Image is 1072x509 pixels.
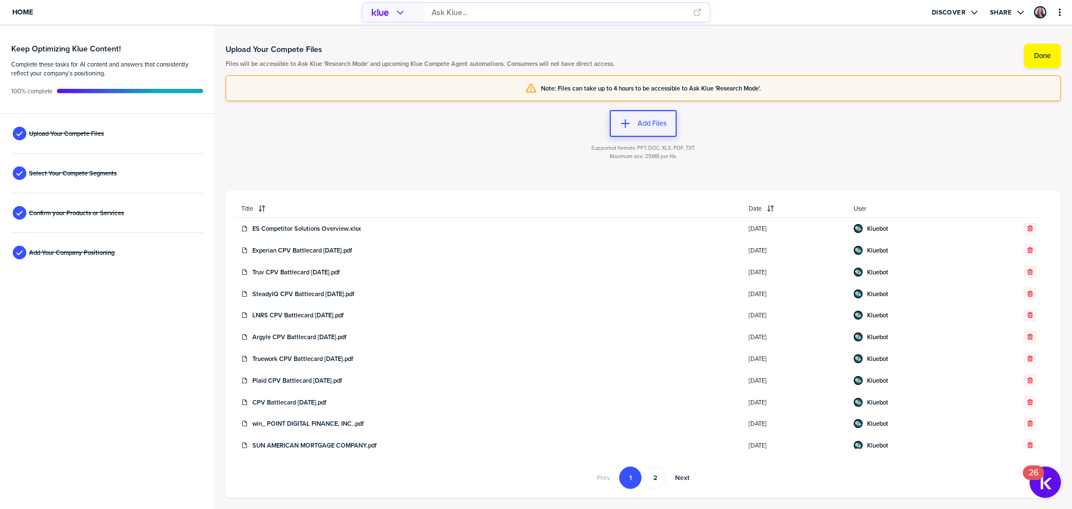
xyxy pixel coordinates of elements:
div: Kluebot [854,419,863,428]
span: Complete these tasks for AI content and answers that consistently reflect your company’s position... [11,60,203,78]
img: 60f17eee712c3062f0cc75446d79b86e-sml.png [855,399,862,406]
div: Kluebot [854,398,863,407]
span: Supported formats: PPT, DOC, XLS, PDF, TXT. [591,144,695,153]
span: [DATE] [749,268,840,277]
a: CPV Battlecard [DATE].pdf [252,398,326,407]
span: [DATE] [749,311,840,320]
a: Kluebot [867,332,888,341]
nav: Pagination Navigation [589,467,697,489]
span: Confirm your Products or Services [29,208,124,217]
span: [DATE] [749,398,840,407]
span: [DATE] [749,332,840,341]
span: Home [12,7,33,17]
span: [DATE] [749,246,840,255]
a: Kluebot [867,398,888,407]
span: Date [749,204,762,213]
div: Amanda Elisaia [1034,6,1046,18]
a: Kluebot [867,268,888,277]
img: 60f17eee712c3062f0cc75446d79b86e-sml.png [855,247,862,254]
a: Kluebot [867,289,888,298]
a: ES Competitor Solutions Overview.xlsx [252,224,361,233]
label: Done [1034,51,1051,60]
span: Select Your Compete Segments [29,169,117,178]
a: Kluebot [867,441,888,450]
label: Discover [932,8,965,16]
img: 60f17eee712c3062f0cc75446d79b86e-sml.png [855,291,862,297]
a: LNRS CPV Battlecard [DATE].pdf [252,311,343,320]
h3: Keep Optimizing Klue Content! [11,44,203,54]
h1: Upload Your Compete Files [226,44,615,55]
div: Kluebot [854,332,863,341]
button: Go to previous page [590,467,617,489]
button: Date [742,199,847,217]
label: Add Files [638,119,667,128]
span: [DATE] [749,376,840,385]
span: [DATE] [749,419,840,428]
div: Kluebot [854,224,863,233]
span: Title [241,204,253,213]
a: Kluebot [867,376,888,385]
span: [DATE] [749,289,840,298]
a: Argyle CPV Battlecard [DATE].pdf [252,332,346,341]
img: 60f17eee712c3062f0cc75446d79b86e-sml.png [855,269,862,275]
img: 60f17eee712c3062f0cc75446d79b86e-sml.png [855,442,862,449]
button: Done [1024,44,1061,68]
img: 60f17eee712c3062f0cc75446d79b86e-sml.png [855,225,862,232]
span: Files will be accessible to Ask Klue 'Research Mode' and upcoming Klue Compete Agent automations.... [226,59,615,68]
a: Experian CPV Battlecard [DATE].pdf [252,246,352,255]
a: Kluebot [867,246,888,255]
button: Title [234,199,742,217]
span: Active [11,87,52,96]
span: Add Your Company Positioning [29,248,114,257]
img: 60f17eee712c3062f0cc75446d79b86e-sml.png [855,377,862,384]
div: 26 [1028,473,1038,487]
img: 6f19c85d7b49335d93a736774709eace-sml.png [1035,7,1045,17]
img: 60f17eee712c3062f0cc75446d79b86e-sml.png [855,355,862,362]
div: Kluebot [854,376,863,385]
a: Edit Profile [1033,5,1047,20]
a: Kluebot [867,419,888,428]
a: Truv CPV Battlecard [DATE].pdf [252,268,339,277]
div: Kluebot [854,246,863,255]
label: Share [990,8,1012,16]
div: Kluebot [854,311,863,320]
a: Kluebot [867,311,888,320]
button: Go to page 2 [644,467,666,489]
a: Plaid CPV Battlecard [DATE].pdf [252,376,342,385]
span: Note: Files can take up to 4 hours to be accessible to Ask Klue 'Research Mode'. [541,84,761,93]
span: User [854,204,967,213]
img: 60f17eee712c3062f0cc75446d79b86e-sml.png [855,312,862,318]
a: SUN AMERICAN MORTGAGE COMPANY.pdf [252,441,376,450]
a: Kluebot [867,224,888,233]
div: Kluebot [854,354,863,363]
input: Ask Klue... [432,3,686,22]
img: 60f17eee712c3062f0cc75446d79b86e-sml.png [855,334,862,340]
span: Maximum size: 25MB per file. [610,153,677,161]
a: SteadyIQ CPV Battlecard [DATE].pdf [252,289,354,298]
span: [DATE] [749,354,840,363]
span: [DATE] [749,441,840,450]
a: Kluebot [867,354,888,363]
span: [DATE] [749,224,840,233]
button: Open Resource Center, 26 new notifications [1030,467,1061,498]
button: Add Files [610,110,677,137]
div: Kluebot [854,289,863,298]
a: win_ POINT DIGITAL FINANCE, INC..pdf [252,419,363,428]
div: Kluebot [854,441,863,450]
a: Truework CPV Battlecard [DATE].pdf [252,354,353,363]
button: Go to next page [668,467,696,489]
span: Upload Your Compete Files [29,129,104,138]
img: 60f17eee712c3062f0cc75446d79b86e-sml.png [855,420,862,427]
div: Kluebot [854,268,863,277]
